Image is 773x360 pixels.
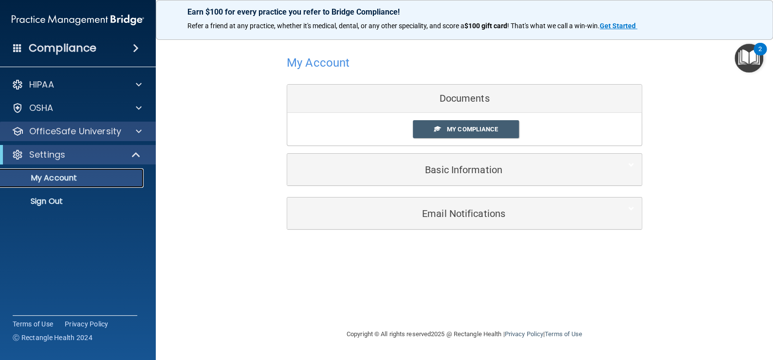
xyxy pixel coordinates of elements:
p: Earn $100 for every practice you refer to Bridge Compliance! [187,7,741,17]
a: Privacy Policy [65,319,109,329]
a: Privacy Policy [504,330,543,338]
span: My Compliance [447,126,498,133]
div: Copyright © All rights reserved 2025 @ Rectangle Health | | [287,319,642,350]
p: OfficeSafe University [29,126,121,137]
a: Email Notifications [294,202,634,224]
h5: Basic Information [294,164,605,175]
a: Terms of Use [13,319,53,329]
h5: Email Notifications [294,208,605,219]
h4: Compliance [29,41,96,55]
a: Get Started [600,22,637,30]
strong: $100 gift card [464,22,507,30]
h4: My Account [287,56,350,69]
div: 2 [758,49,762,62]
p: Sign Out [6,197,139,206]
p: OSHA [29,102,54,114]
strong: Get Started [600,22,636,30]
span: Ⓒ Rectangle Health 2024 [13,333,92,342]
span: Refer a friend at any practice, whether it's medical, dental, or any other speciality, and score a [187,22,464,30]
p: Settings [29,149,65,161]
a: Basic Information [294,159,634,180]
a: OSHA [12,102,142,114]
div: Documents [287,85,642,113]
button: Open Resource Center, 2 new notifications [735,44,763,72]
a: Terms of Use [545,330,582,338]
p: My Account [6,173,139,183]
a: OfficeSafe University [12,126,142,137]
span: ! That's what we call a win-win. [507,22,600,30]
a: HIPAA [12,79,142,90]
a: Settings [12,149,141,161]
img: PMB logo [12,10,144,30]
p: HIPAA [29,79,54,90]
